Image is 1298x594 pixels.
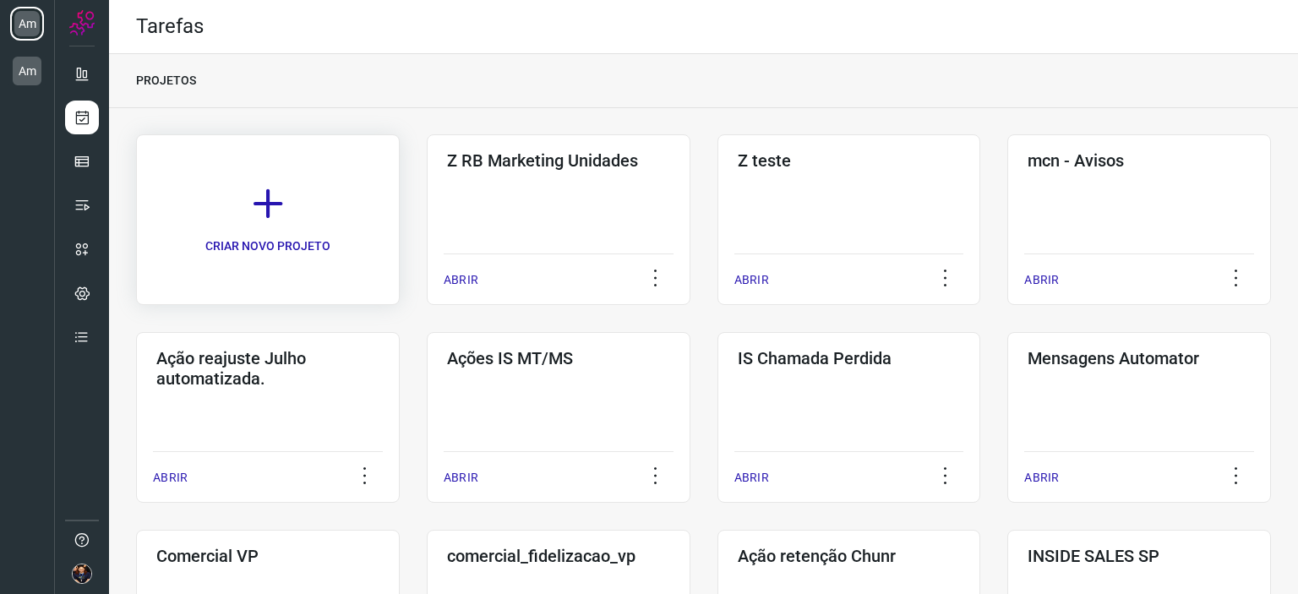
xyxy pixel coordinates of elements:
[444,469,478,487] p: ABRIR
[47,27,83,41] div: v 4.0.25
[153,469,188,487] p: ABRIR
[72,564,92,584] img: d02f845da9e2d5abc170d4a9b450ef86.png
[136,14,204,39] h2: Tarefas
[197,100,271,111] div: Palavras-chave
[70,98,84,112] img: tab_domain_overview_orange.svg
[156,546,379,566] h3: Comercial VP
[27,27,41,41] img: logo_orange.svg
[10,54,44,88] li: Am
[156,348,379,389] h3: Ação reajuste Julho automatizada.
[738,348,961,368] h3: IS Chamada Perdida
[205,237,330,255] p: CRIAR NOVO PROJETO
[738,150,961,171] h3: Z teste
[1024,469,1059,487] p: ABRIR
[447,348,670,368] h3: Ações IS MT/MS
[1028,348,1251,368] h3: Mensagens Automator
[444,271,478,289] p: ABRIR
[447,150,670,171] h3: Z RB Marketing Unidades
[734,271,769,289] p: ABRIR
[1028,150,1251,171] h3: mcn - Avisos
[89,100,129,111] div: Domínio
[1024,271,1059,289] p: ABRIR
[69,10,95,35] img: Logo
[178,98,192,112] img: tab_keywords_by_traffic_grey.svg
[10,7,44,41] li: Am
[136,72,196,90] p: PROJETOS
[447,546,670,566] h3: comercial_fidelizacao_vp
[44,44,189,57] div: Domínio: [DOMAIN_NAME]
[1028,546,1251,566] h3: INSIDE SALES SP
[734,469,769,487] p: ABRIR
[738,546,961,566] h3: Ação retenção Chunr
[27,44,41,57] img: website_grey.svg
